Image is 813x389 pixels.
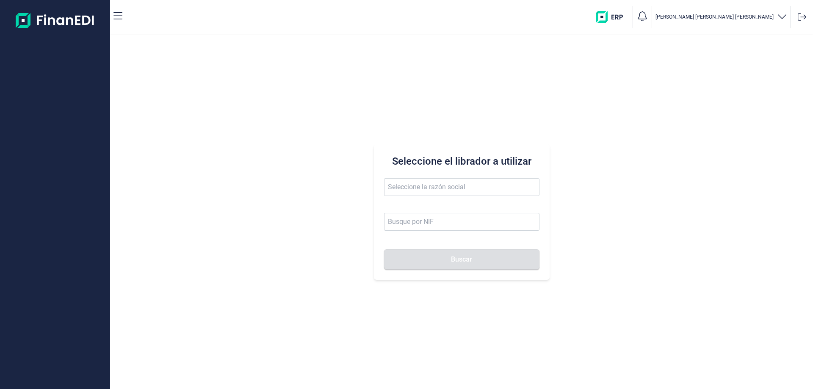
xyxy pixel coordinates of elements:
[655,11,787,23] button: [PERSON_NAME] [PERSON_NAME] [PERSON_NAME]
[596,11,629,23] img: erp
[384,154,539,168] h3: Seleccione el librador a utilizar
[451,256,472,262] span: Buscar
[384,249,539,270] button: Buscar
[384,213,539,231] input: Busque por NIF
[655,14,774,20] p: [PERSON_NAME] [PERSON_NAME] [PERSON_NAME]
[384,178,539,196] input: Seleccione la razón social
[16,7,95,34] img: Logo de aplicación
